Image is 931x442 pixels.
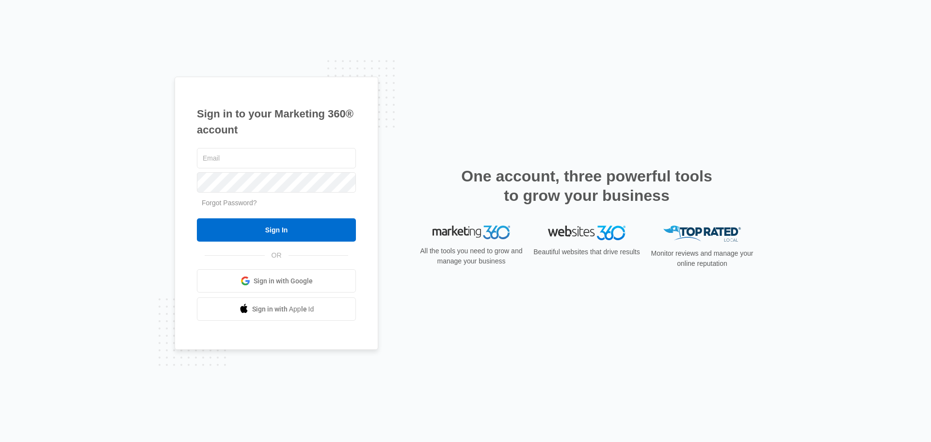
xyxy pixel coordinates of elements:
[458,166,715,205] h2: One account, three powerful tools to grow your business
[252,304,314,314] span: Sign in with Apple Id
[532,247,641,257] p: Beautiful websites that drive results
[202,199,257,207] a: Forgot Password?
[197,148,356,168] input: Email
[663,226,741,242] img: Top Rated Local
[254,276,313,286] span: Sign in with Google
[265,250,289,261] span: OR
[417,246,526,266] p: All the tools you need to grow and manage your business
[197,269,356,293] a: Sign in with Google
[433,226,510,239] img: Marketing 360
[197,218,356,242] input: Sign In
[648,248,756,269] p: Monitor reviews and manage your online reputation
[197,297,356,321] a: Sign in with Apple Id
[548,226,626,240] img: Websites 360
[197,106,356,138] h1: Sign in to your Marketing 360® account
